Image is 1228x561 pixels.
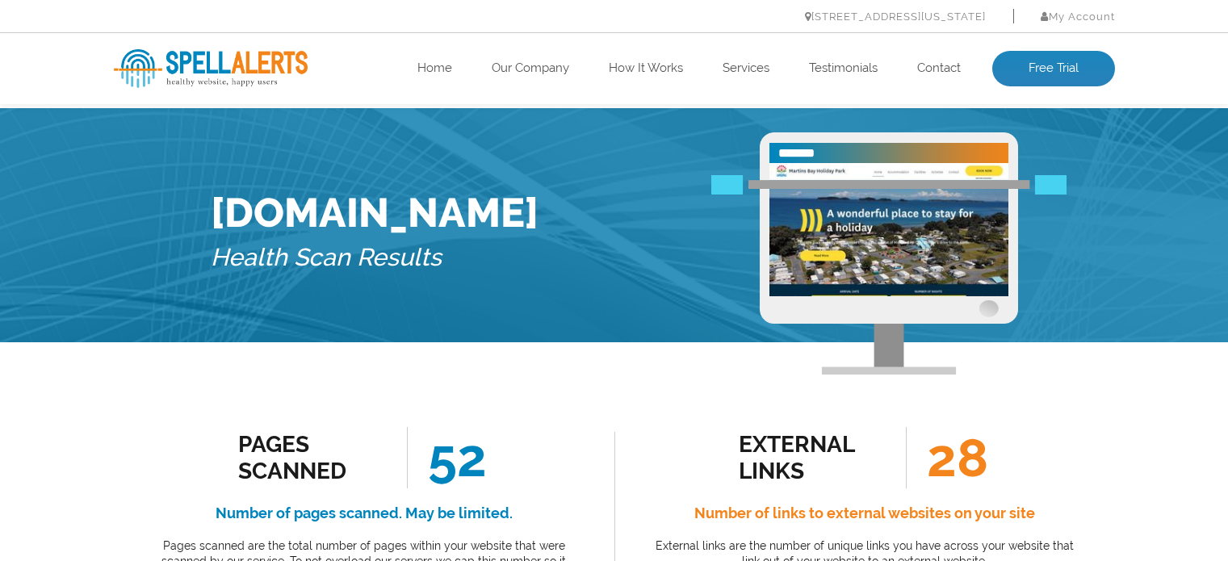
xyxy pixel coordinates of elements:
img: Free Webiste Analysis [711,182,1067,201]
span: 28 [906,427,988,488]
img: Free Webiste Analysis [760,132,1018,375]
div: external links [739,431,885,484]
div: Pages Scanned [238,431,384,484]
img: Free Website Analysis [769,163,1008,296]
h4: Number of links to external websites on your site [651,500,1079,526]
h1: [DOMAIN_NAME] [211,189,539,237]
h5: Health Scan Results [211,237,539,279]
h4: Number of pages scanned. May be limited. [150,500,578,526]
span: 52 [407,427,487,488]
